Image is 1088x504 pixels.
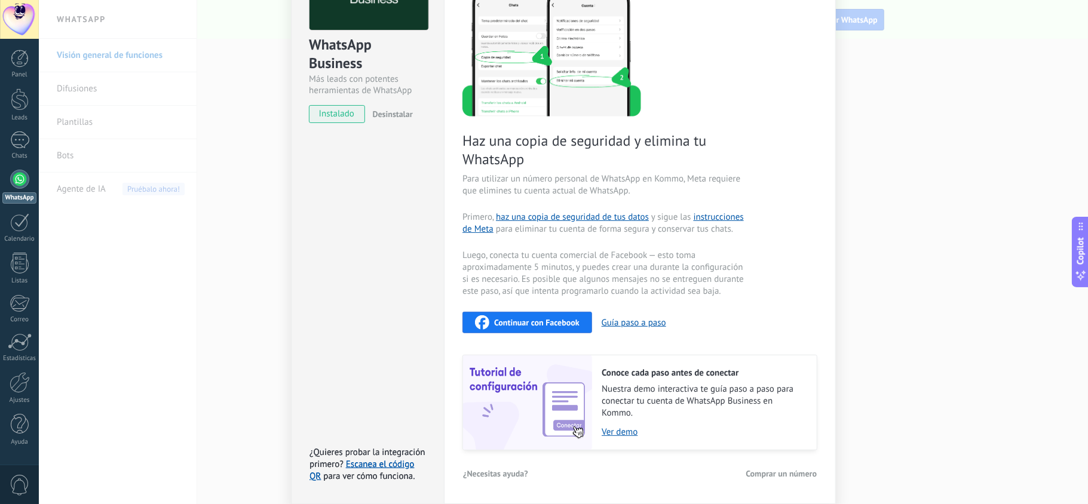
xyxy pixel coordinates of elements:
h2: Conoce cada paso antes de conectar [602,367,805,379]
div: Ajustes [2,397,37,404]
div: Leads [2,114,37,122]
a: instrucciones de Meta [462,211,744,235]
div: Panel [2,71,37,79]
span: Primero, y sigue las para eliminar tu cuenta de forma segura y conservar tus chats. [462,211,747,235]
div: Ayuda [2,438,37,446]
div: WhatsApp [2,192,36,204]
a: Ver demo [602,426,805,438]
div: Correo [2,316,37,324]
span: Continuar con Facebook [494,318,580,327]
span: Para utilizar un número personal de WhatsApp en Kommo, Meta requiere que elimines tu cuenta actua... [462,173,747,197]
button: ¿Necesitas ayuda? [462,465,529,483]
div: Estadísticas [2,355,37,362]
span: para ver cómo funciona. [323,471,415,482]
span: Comprar un número [746,469,817,478]
button: Continuar con Facebook [462,312,592,333]
button: Guía paso a paso [602,317,666,328]
span: instalado [309,105,364,123]
button: Comprar un número [746,465,818,483]
a: haz una copia de seguridad de tus datos [496,211,649,223]
span: Copilot [1075,238,1087,265]
div: Más leads con potentes herramientas de WhatsApp [309,73,427,96]
span: Nuestra demo interactiva te guía paso a paso para conectar tu cuenta de WhatsApp Business en Kommo. [602,383,805,419]
div: WhatsApp Business [309,35,427,73]
a: Escanea el código QR [309,459,414,482]
span: ¿Quieres probar la integración primero? [309,447,425,470]
div: Calendario [2,235,37,243]
span: Haz una copia de seguridad y elimina tu WhatsApp [462,131,747,168]
button: Desinstalar [368,105,413,123]
span: Desinstalar [373,109,413,119]
span: ¿Necesitas ayuda? [463,469,528,478]
div: Listas [2,277,37,285]
div: Chats [2,152,37,160]
span: Luego, conecta tu cuenta comercial de Facebook — esto toma aproximadamente 5 minutos, y puedes cr... [462,250,747,297]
